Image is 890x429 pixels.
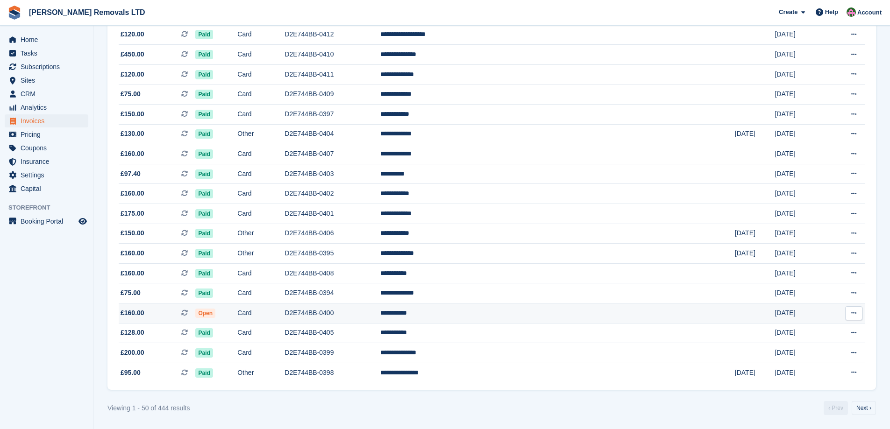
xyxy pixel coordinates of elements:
[237,184,285,204] td: Card
[237,25,285,45] td: Card
[5,87,88,100] a: menu
[285,363,380,382] td: D2E744BB-0398
[285,124,380,144] td: D2E744BB-0404
[121,209,144,218] span: £175.00
[285,45,380,65] td: D2E744BB-0410
[195,149,213,159] span: Paid
[285,204,380,224] td: D2E744BB-0401
[285,303,380,324] td: D2E744BB-0400
[195,368,213,378] span: Paid
[21,47,77,60] span: Tasks
[21,155,77,168] span: Insurance
[21,169,77,182] span: Settings
[5,60,88,73] a: menu
[195,189,213,198] span: Paid
[5,141,88,155] a: menu
[5,215,88,228] a: menu
[195,169,213,179] span: Paid
[775,124,826,144] td: [DATE]
[285,263,380,283] td: D2E744BB-0408
[237,64,285,84] td: Card
[121,348,144,358] span: £200.00
[5,74,88,87] a: menu
[285,343,380,363] td: D2E744BB-0399
[775,244,826,264] td: [DATE]
[285,283,380,303] td: D2E744BB-0394
[121,288,141,298] span: £75.00
[5,128,88,141] a: menu
[121,89,141,99] span: £75.00
[21,128,77,141] span: Pricing
[195,90,213,99] span: Paid
[5,169,88,182] a: menu
[237,343,285,363] td: Card
[285,323,380,343] td: D2E744BB-0405
[7,6,21,20] img: stora-icon-8386f47178a22dfd0bd8f6a31ec36ba5ce8667c1dd55bd0f319d3a0aa187defe.svg
[735,363,775,382] td: [DATE]
[21,60,77,73] span: Subscriptions
[121,328,144,338] span: £128.00
[285,164,380,184] td: D2E744BB-0403
[285,224,380,244] td: D2E744BB-0406
[237,45,285,65] td: Card
[121,368,141,378] span: £95.00
[775,283,826,303] td: [DATE]
[285,84,380,105] td: D2E744BB-0409
[825,7,838,17] span: Help
[5,33,88,46] a: menu
[195,269,213,278] span: Paid
[121,268,144,278] span: £160.00
[195,348,213,358] span: Paid
[21,74,77,87] span: Sites
[195,129,213,139] span: Paid
[735,224,775,244] td: [DATE]
[237,204,285,224] td: Card
[195,70,213,79] span: Paid
[775,323,826,343] td: [DATE]
[775,343,826,363] td: [DATE]
[775,184,826,204] td: [DATE]
[195,209,213,218] span: Paid
[121,149,144,159] span: £160.00
[5,47,88,60] a: menu
[237,144,285,164] td: Card
[21,215,77,228] span: Booking Portal
[195,30,213,39] span: Paid
[857,8,882,17] span: Account
[847,7,856,17] img: Paul Withers
[779,7,797,17] span: Create
[5,182,88,195] a: menu
[121,189,144,198] span: £160.00
[195,288,213,298] span: Paid
[21,114,77,127] span: Invoices
[775,204,826,224] td: [DATE]
[21,182,77,195] span: Capital
[852,401,876,415] a: Next
[237,363,285,382] td: Other
[285,25,380,45] td: D2E744BB-0412
[775,263,826,283] td: [DATE]
[237,224,285,244] td: Other
[237,244,285,264] td: Other
[285,244,380,264] td: D2E744BB-0395
[21,33,77,46] span: Home
[775,164,826,184] td: [DATE]
[21,141,77,155] span: Coupons
[775,64,826,84] td: [DATE]
[195,309,215,318] span: Open
[121,228,144,238] span: £150.00
[5,155,88,168] a: menu
[195,328,213,338] span: Paid
[775,224,826,244] td: [DATE]
[237,105,285,125] td: Card
[195,110,213,119] span: Paid
[237,164,285,184] td: Card
[775,84,826,105] td: [DATE]
[195,50,213,59] span: Paid
[237,323,285,343] td: Card
[121,29,144,39] span: £120.00
[285,184,380,204] td: D2E744BB-0402
[195,249,213,258] span: Paid
[195,229,213,238] span: Paid
[775,45,826,65] td: [DATE]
